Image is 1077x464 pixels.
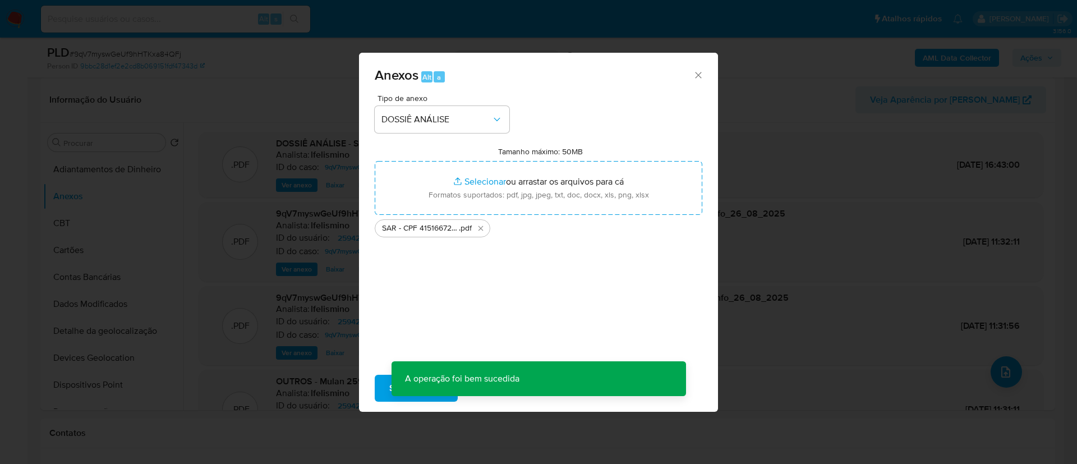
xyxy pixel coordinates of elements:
label: Tamanho máximo: 50MB [498,146,583,157]
span: Anexos [375,65,418,85]
span: Tipo de anexo [378,94,512,102]
span: DOSSIÊ ANÁLISE [381,114,491,125]
span: .pdf [459,223,472,234]
button: Fechar [693,70,703,80]
p: A operação foi bem sucedida [392,361,533,396]
button: Excluir SAR - CPF 41516672453 - VALSON DANTAS DE OLIVEIRA.pdf [474,222,487,235]
span: Cancelar [477,376,513,401]
span: Alt [422,72,431,82]
span: Subir arquivo [389,376,443,401]
span: a [437,72,441,82]
span: SAR - CPF 41516672453 - VALSON [PERSON_NAME] [382,223,459,234]
button: DOSSIÊ ANÁLISE [375,106,509,133]
button: Subir arquivo [375,375,458,402]
ul: Arquivos selecionados [375,215,702,237]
